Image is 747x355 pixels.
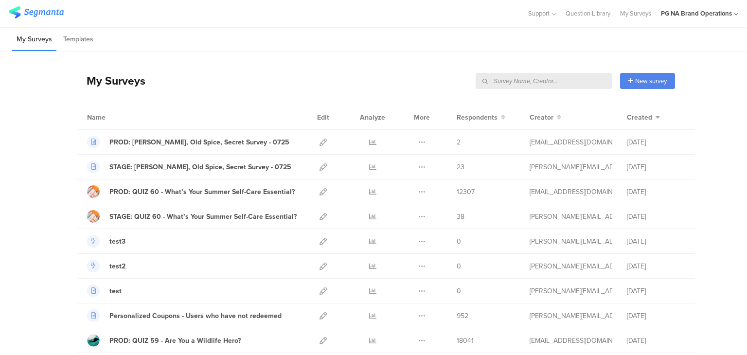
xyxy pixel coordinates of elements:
div: STAGE: Olay, Old Spice, Secret Survey - 0725 [109,162,291,172]
span: 18041 [457,336,474,346]
span: Respondents [457,112,498,123]
div: shirley.j@pg.com [530,212,612,222]
div: My Surveys [77,72,145,89]
div: larson.m@pg.com [530,261,612,271]
span: 0 [457,286,461,296]
span: Created [627,112,652,123]
div: Personalized Coupons - Users who have not redeemed [109,311,282,321]
span: 38 [457,212,464,222]
div: kumar.h.7@pg.com [530,187,612,197]
a: test2 [87,260,125,272]
div: [DATE] [627,137,685,147]
button: Created [627,112,660,123]
img: segmanta logo [9,6,64,18]
div: yadav.vy.3@pg.com [530,137,612,147]
a: test3 [87,235,125,248]
a: PROD: [PERSON_NAME], Old Spice, Secret Survey - 0725 [87,136,289,148]
div: [DATE] [627,261,685,271]
div: [DATE] [627,187,685,197]
div: Analyze [358,105,387,129]
span: 23 [457,162,464,172]
div: test [109,286,122,296]
input: Survey Name, Creator... [476,73,612,89]
span: Creator [530,112,553,123]
span: 0 [457,236,461,247]
span: 2 [457,137,461,147]
div: [DATE] [627,212,685,222]
div: [DATE] [627,236,685,247]
div: [DATE] [627,286,685,296]
div: [DATE] [627,336,685,346]
div: [DATE] [627,162,685,172]
a: STAGE: [PERSON_NAME], Old Spice, Secret Survey - 0725 [87,160,291,173]
a: PROD: QUIZ 59 - Are You a Wildlife Hero? [87,334,241,347]
div: larson.m@pg.com [530,286,612,296]
span: 0 [457,261,461,271]
span: 952 [457,311,468,321]
span: Support [528,9,550,18]
span: New survey [635,76,667,86]
button: Respondents [457,112,505,123]
button: Creator [530,112,561,123]
a: STAGE: QUIZ 60 - What’s Your Summer Self-Care Essential? [87,210,297,223]
div: test3 [109,236,125,247]
div: Name [87,112,145,123]
div: [DATE] [627,311,685,321]
div: More [411,105,432,129]
div: test2 [109,261,125,271]
span: 12307 [457,187,475,197]
div: PROD: QUIZ 60 - What’s Your Summer Self-Care Essential? [109,187,295,197]
a: PROD: QUIZ 60 - What’s Your Summer Self-Care Essential? [87,185,295,198]
div: larson.m@pg.com [530,311,612,321]
div: PROD: QUIZ 59 - Are You a Wildlife Hero? [109,336,241,346]
a: test [87,284,122,297]
li: My Surveys [12,28,56,51]
div: kumar.h.7@pg.com [530,336,612,346]
div: shirley.j@pg.com [530,162,612,172]
div: PROD: Olay, Old Spice, Secret Survey - 0725 [109,137,289,147]
div: larson.m@pg.com [530,236,612,247]
div: STAGE: QUIZ 60 - What’s Your Summer Self-Care Essential? [109,212,297,222]
div: Edit [313,105,334,129]
li: Templates [59,28,98,51]
div: PG NA Brand Operations [661,9,732,18]
a: Personalized Coupons - Users who have not redeemed [87,309,282,322]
